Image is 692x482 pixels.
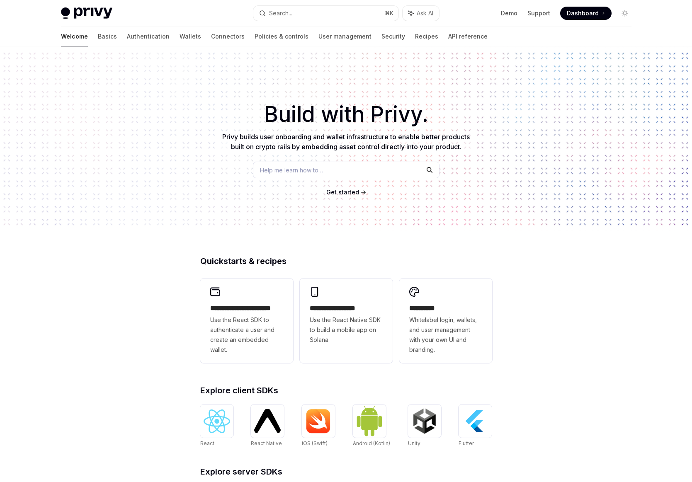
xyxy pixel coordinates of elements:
a: Welcome [61,27,88,46]
a: Authentication [127,27,170,46]
a: Wallets [180,27,201,46]
span: Flutter [459,440,474,446]
span: React Native [251,440,282,446]
span: ⌘ K [385,10,393,17]
span: Build with Privy. [264,107,428,122]
span: Dashboard [567,9,599,17]
a: **** **** **** ***Use the React Native SDK to build a mobile app on Solana. [300,279,393,363]
span: Android (Kotlin) [353,440,390,446]
img: React [204,409,230,433]
a: Connectors [211,27,245,46]
span: Help me learn how to… [260,166,323,174]
span: Get started [326,189,359,196]
button: Ask AI [403,6,439,21]
span: React [200,440,214,446]
a: Get started [326,188,359,196]
a: ReactReact [200,404,233,448]
a: Android (Kotlin)Android (Kotlin) [353,404,390,448]
a: API reference [448,27,488,46]
a: **** *****Whitelabel login, wallets, and user management with your own UI and branding. [399,279,492,363]
a: Policies & controls [255,27,308,46]
a: Demo [501,9,517,17]
img: Android (Kotlin) [356,405,383,436]
img: Flutter [462,408,488,434]
a: Dashboard [560,7,612,20]
a: Security [381,27,405,46]
span: Use the React SDK to authenticate a user and create an embedded wallet. [210,315,283,355]
span: Explore server SDKs [200,467,282,476]
img: Unity [411,408,438,434]
img: light logo [61,7,112,19]
a: React NativeReact Native [251,404,284,448]
span: Quickstarts & recipes [200,257,287,265]
a: Support [527,9,550,17]
button: Toggle dark mode [618,7,631,20]
span: Use the React Native SDK to build a mobile app on Solana. [310,315,383,345]
span: Ask AI [417,9,433,17]
span: iOS (Swift) [302,440,328,446]
span: Explore client SDKs [200,386,278,395]
span: Whitelabel login, wallets, and user management with your own UI and branding. [409,315,482,355]
a: iOS (Swift)iOS (Swift) [302,404,335,448]
a: User management [318,27,371,46]
div: Search... [269,8,292,18]
button: Search...⌘K [253,6,398,21]
span: Unity [408,440,420,446]
img: React Native [254,409,281,433]
a: Recipes [415,27,438,46]
a: FlutterFlutter [459,404,492,448]
img: iOS (Swift) [305,409,332,434]
a: UnityUnity [408,404,441,448]
span: Privy builds user onboarding and wallet infrastructure to enable better products built on crypto ... [222,133,470,151]
a: Basics [98,27,117,46]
